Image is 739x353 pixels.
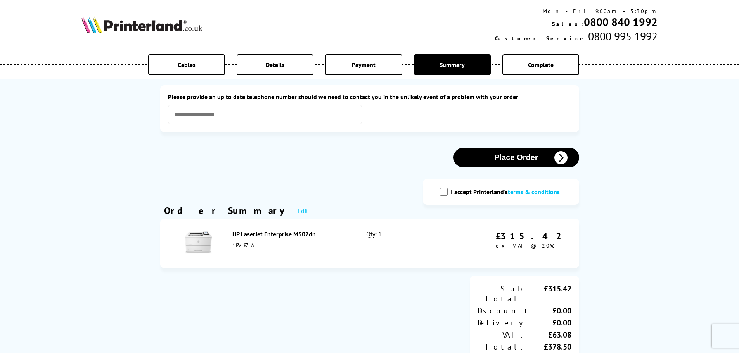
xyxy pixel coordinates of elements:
div: Qty: 1 [366,230,447,257]
div: Discount: [478,306,535,316]
span: Sales: [552,21,584,28]
div: £315.42 [496,230,568,242]
div: £0.00 [535,306,571,316]
span: 0800 995 1992 [588,29,658,43]
img: HP LaserJet Enterprise M507dn [185,229,212,256]
div: VAT: [478,330,524,340]
span: Complete [528,61,554,69]
div: £378.50 [524,342,571,352]
span: Customer Service: [495,35,588,42]
img: Printerland Logo [81,16,202,33]
div: HP LaserJet Enterprise M507dn [232,230,350,238]
span: Cables [178,61,196,69]
div: Delivery: [478,318,531,328]
span: Details [266,61,284,69]
div: Sub Total: [478,284,524,304]
div: £315.42 [524,284,571,304]
div: 1PV87A [232,242,350,249]
span: Summary [440,61,465,69]
a: Edit [298,207,308,215]
label: I accept Printerland's [451,188,564,196]
button: Place Order [453,148,579,167]
a: 0800 840 1992 [584,15,658,29]
div: £0.00 [531,318,571,328]
a: modal_tc [508,188,560,196]
div: Total: [478,342,524,352]
div: Order Summary [164,205,290,217]
span: Payment [352,61,376,69]
div: £63.08 [524,330,571,340]
span: ex VAT @ 20% [496,242,554,249]
label: Please provide an up to date telephone number should we need to contact you in the unlikely event... [168,93,571,101]
div: Mon - Fri 9:00am - 5:30pm [495,8,658,15]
